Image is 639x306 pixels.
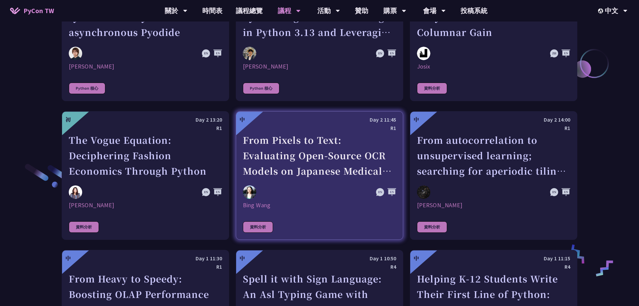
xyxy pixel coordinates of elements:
[243,47,256,60] img: Yu Saito
[239,116,245,124] div: 中
[239,254,245,262] div: 中
[243,116,396,124] div: Day 2 11:45
[243,201,396,209] div: Bing Wang
[243,221,273,233] div: 資料分析
[69,47,82,60] img: Yuichiro Tachibana
[243,62,396,71] div: [PERSON_NAME]
[243,263,396,271] div: R4
[417,124,570,132] div: R1
[417,201,570,209] div: [PERSON_NAME]
[417,62,570,71] div: Josix
[243,132,396,179] div: From Pixels to Text: Evaluating Open-Source OCR Models on Japanese Medical Documents
[69,185,82,199] img: Chantal Pino
[69,221,99,233] div: 資料分析
[69,254,222,263] div: Day 1 11:30
[417,254,570,263] div: Day 1 11:15
[69,124,222,132] div: R1
[69,62,222,71] div: [PERSON_NAME]
[69,83,105,94] div: Python 核心
[236,111,403,240] a: 中 Day 2 11:45 R1 From Pixels to Text: Evaluating Open-Source OCR Models on Japanese Medical Docum...
[243,124,396,132] div: R1
[417,132,570,179] div: From autocorrelation to unsupervised learning; searching for aperiodic tilings (quasicrystals) in...
[69,263,222,271] div: R1
[243,254,396,263] div: Day 1 10:50
[598,8,605,13] img: Locale Icon
[414,116,419,124] div: 中
[414,254,419,262] div: 中
[62,111,229,240] a: 初 Day 2 13:20 R1 The Vogue Equation: Deciphering Fashion Economics Through Python Chantal Pino [P...
[417,185,430,199] img: David Mikolas
[3,2,61,19] a: PyCon TW
[69,201,222,209] div: [PERSON_NAME]
[243,185,256,199] img: Bing Wang
[10,7,20,14] img: Home icon of PyCon TW 2025
[23,6,54,16] span: PyCon TW
[410,111,577,240] a: 中 Day 2 14:00 R1 From autocorrelation to unsupervised learning; searching for aperiodic tilings (...
[417,116,570,124] div: Day 2 14:00
[65,254,71,262] div: 中
[69,132,222,179] div: The Vogue Equation: Deciphering Fashion Economics Through Python
[243,83,279,94] div: Python 核心
[417,263,570,271] div: R4
[417,47,430,60] img: Josix
[417,83,447,94] div: 資料分析
[417,221,447,233] div: 資料分析
[65,116,71,124] div: 初
[69,116,222,124] div: Day 2 13:20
